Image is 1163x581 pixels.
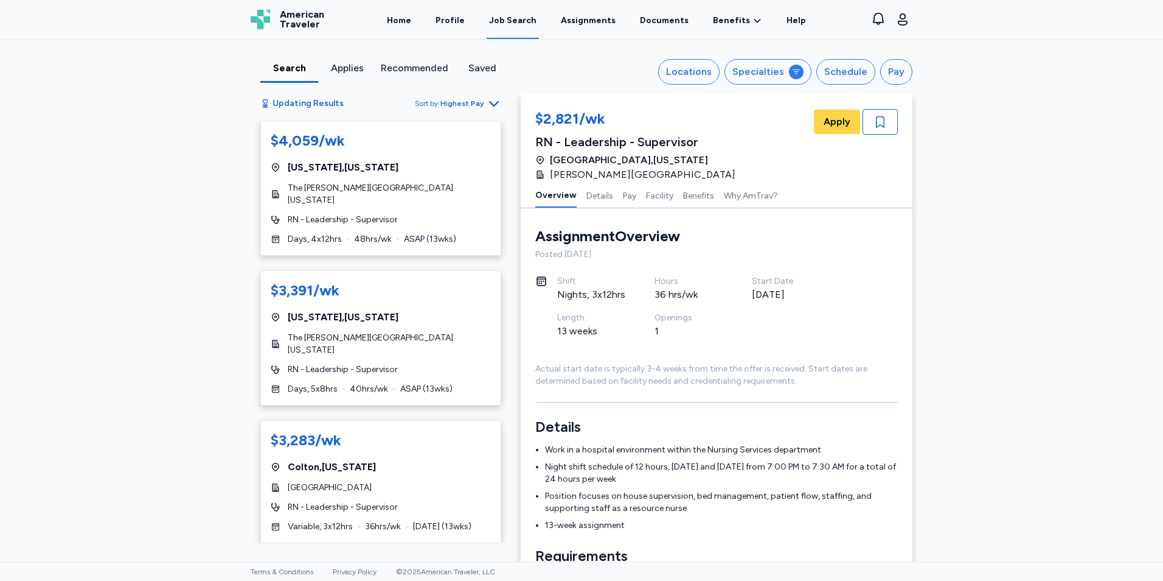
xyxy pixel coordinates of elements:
[713,15,762,27] a: Benefits
[623,182,636,208] button: Pay
[557,275,625,287] div: Shift
[400,383,453,395] span: ASAP ( 13 wks)
[732,65,784,79] div: Specialties
[535,182,577,208] button: Overview
[880,59,912,85] button: Pay
[288,521,353,533] span: Variable, 3x12hrs
[654,324,723,339] div: 1
[824,65,867,79] div: Schedule
[288,214,398,226] span: RN - Leadership - Supervisor
[288,160,398,175] span: [US_STATE] , [US_STATE]
[280,10,324,29] span: American Traveler
[413,521,471,533] span: [DATE] ( 13 wks)
[265,61,313,76] div: Search
[713,15,750,27] span: Benefits
[888,65,904,79] div: Pay
[654,312,723,324] div: Openings
[545,444,898,456] li: Work in a hospital environment within the Nursing Services department
[288,364,398,376] span: RN - Leadership - Supervisor
[273,97,344,110] span: Updating Results
[535,417,898,437] h3: Details
[545,461,898,485] li: Night shift schedule of 12 hours, [DATE] and [DATE] from 7:00 PM to 7:30 AM for a total of 24 hou...
[666,65,712,79] div: Locations
[545,519,898,532] li: 13-week assignment
[654,287,723,302] div: 36 hrs/wk
[288,460,376,474] span: Colton , [US_STATE]
[654,275,723,287] div: Hours
[381,61,448,76] div: Recommended
[288,383,338,395] span: Days, 5x8hrs
[271,281,339,300] div: $3,391/wk
[396,568,495,576] span: © 2025 American Traveler, LLC
[271,131,345,150] div: $4,059/wk
[658,59,720,85] button: Locations
[288,482,372,494] span: [GEOGRAPHIC_DATA]
[487,1,539,39] a: Job Search
[545,490,898,515] li: Position focuses on house supervision, bed management, patient flow, staffing, and supporting sta...
[251,568,313,576] a: Terms & Conditions
[535,363,898,387] div: Actual start date is typically 3-4 weeks from time the offer is received. Start dates are determi...
[535,109,743,131] div: $2,821/wk
[415,96,501,111] button: Sort byHighest Pay
[814,110,860,134] button: Apply
[535,248,898,261] div: Posted [DATE]
[288,310,398,325] span: [US_STATE] , [US_STATE]
[271,431,341,450] div: $3,283/wk
[557,324,625,339] div: 13 weeks
[333,568,377,576] a: Privacy Policy
[323,61,371,76] div: Applies
[288,501,398,513] span: RN - Leadership - Supervisor
[415,99,438,108] span: Sort by
[535,133,743,150] div: RN - Leadership - Supervisor
[350,383,388,395] span: 40 hrs/wk
[458,61,506,76] div: Saved
[354,233,392,245] span: 48 hrs/wk
[683,182,714,208] button: Benefits
[365,521,401,533] span: 36 hrs/wk
[489,15,536,27] div: Job Search
[550,167,735,182] span: [PERSON_NAME][GEOGRAPHIC_DATA]
[646,182,673,208] button: Facility
[724,182,778,208] button: Why AmTrav?
[288,233,342,245] span: Days, 4x12hrs
[535,546,898,566] h3: Requirements
[724,59,811,85] button: Specialties
[440,99,484,108] span: Highest Pay
[550,153,708,167] span: [GEOGRAPHIC_DATA] , [US_STATE]
[824,114,850,129] span: Apply
[288,332,491,356] span: The [PERSON_NAME][GEOGRAPHIC_DATA][US_STATE]
[586,182,613,208] button: Details
[535,227,680,246] div: Assignment Overview
[557,312,625,324] div: Length
[752,275,820,287] div: Start Date
[288,182,491,206] span: The [PERSON_NAME][GEOGRAPHIC_DATA][US_STATE]
[557,287,625,302] div: Nights, 3x12hrs
[404,233,456,245] span: ASAP ( 13 wks)
[251,10,270,29] img: Logo
[816,59,875,85] button: Schedule
[752,287,820,302] div: [DATE]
